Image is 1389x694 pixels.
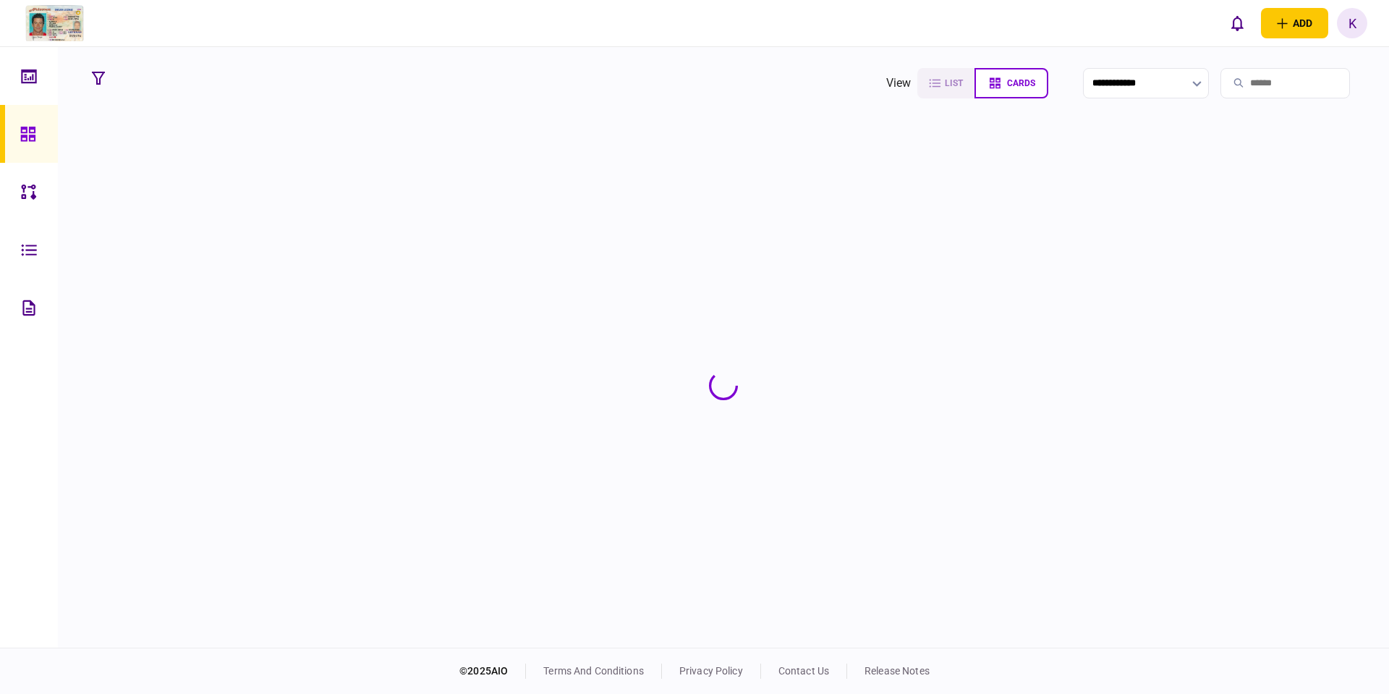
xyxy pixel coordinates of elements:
[679,665,743,677] a: privacy policy
[917,68,974,98] button: list
[974,68,1048,98] button: cards
[1007,78,1035,88] span: cards
[22,5,85,41] img: client company logo
[945,78,963,88] span: list
[865,665,930,677] a: release notes
[459,664,526,679] div: © 2025 AIO
[1222,8,1252,38] button: open notifications list
[778,665,829,677] a: contact us
[1261,8,1328,38] button: open adding identity options
[886,75,912,92] div: view
[543,665,644,677] a: terms and conditions
[1337,8,1367,38] button: K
